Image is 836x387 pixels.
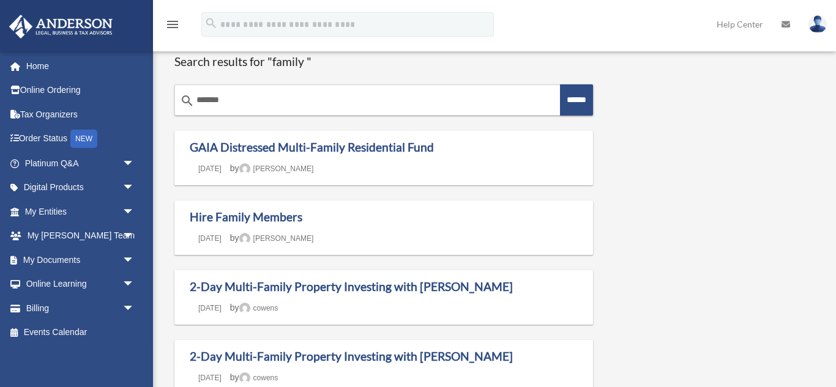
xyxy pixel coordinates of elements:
img: User Pic [808,15,827,33]
a: [DATE] [190,234,230,243]
span: arrow_drop_down [122,272,147,297]
div: NEW [70,130,97,148]
a: [PERSON_NAME] [239,234,314,243]
span: by [230,303,278,312]
a: Hire Family Members [190,210,302,224]
a: Home [9,54,147,78]
a: 2-Day Multi-Family Property Investing with [PERSON_NAME] [190,349,513,363]
h1: Search results for "family " [174,54,593,70]
a: cowens [239,304,278,312]
a: [DATE] [190,304,230,312]
a: Tax Organizers [9,102,153,127]
a: My Entitiesarrow_drop_down [9,199,153,224]
a: My [PERSON_NAME] Teamarrow_drop_down [9,224,153,248]
a: Digital Productsarrow_drop_down [9,175,153,200]
a: menu [165,21,180,32]
span: by [230,233,314,243]
span: arrow_drop_down [122,199,147,224]
a: 2-Day Multi-Family Property Investing with [PERSON_NAME] [190,279,513,293]
a: Billingarrow_drop_down [9,296,153,320]
a: My Documentsarrow_drop_down [9,248,153,272]
span: arrow_drop_down [122,151,147,176]
i: search [204,17,218,30]
a: cowens [239,374,278,382]
a: Online Learningarrow_drop_down [9,272,153,297]
a: [DATE] [190,374,230,382]
span: arrow_drop_down [122,248,147,273]
i: search [180,94,195,108]
span: arrow_drop_down [122,175,147,201]
a: Order StatusNEW [9,127,153,152]
a: GAIA Distressed Multi-Family Residential Fund [190,140,434,154]
span: arrow_drop_down [122,224,147,249]
img: Anderson Advisors Platinum Portal [6,15,116,39]
a: Platinum Q&Aarrow_drop_down [9,151,153,175]
a: [DATE] [190,164,230,173]
a: Events Calendar [9,320,153,345]
span: arrow_drop_down [122,296,147,321]
a: Online Ordering [9,78,153,103]
a: [PERSON_NAME] [239,164,314,173]
span: by [230,372,278,382]
i: menu [165,17,180,32]
span: by [230,163,314,173]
